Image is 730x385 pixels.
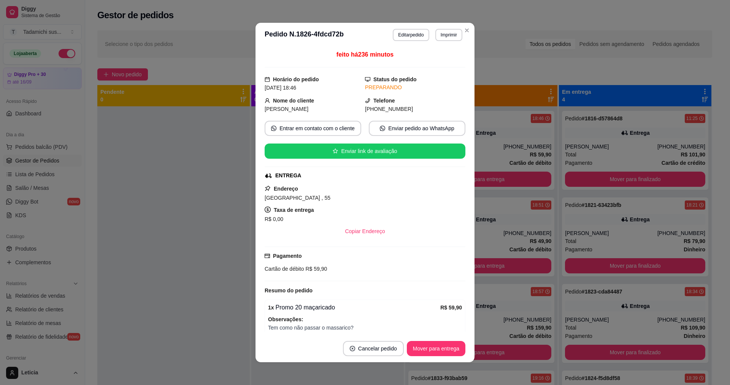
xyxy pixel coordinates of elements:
span: R$ 0,00 [265,216,283,222]
span: calendar [265,77,270,82]
div: ENTREGA [275,172,301,180]
strong: Nome do cliente [273,98,314,104]
button: Copiar Endereço [339,224,391,239]
span: user [265,98,270,103]
button: Imprimir [435,29,462,41]
div: PREPARANDO [365,84,465,92]
strong: Resumo do pedido [265,287,313,293]
span: credit-card [265,253,270,259]
button: Close [461,24,473,36]
h3: Pedido N. 1826-4fdcd72b [265,29,344,41]
strong: Horário do pedido [273,76,319,82]
button: starEnviar link de avaliação [265,144,465,159]
span: pushpin [265,185,271,191]
span: phone [365,98,370,103]
span: close-circle [350,346,355,351]
strong: R$ 59,90 [440,305,462,311]
span: [PHONE_NUMBER] [365,106,413,112]
button: whats-appEntrar em contato com o cliente [265,121,361,136]
span: star [333,148,338,154]
button: Mover para entrega [407,341,465,356]
span: [PERSON_NAME] [265,106,308,112]
span: dollar [265,207,271,213]
strong: Telefone [373,98,395,104]
strong: Status do pedido [373,76,417,82]
span: [GEOGRAPHIC_DATA] , 55 [265,195,330,201]
button: close-circleCancelar pedido [343,341,404,356]
span: whats-app [380,126,385,131]
div: Promo 20 maçaricado [268,303,440,312]
strong: Taxa de entrega [274,207,314,213]
strong: 1 x [268,305,274,311]
strong: Endereço [274,186,298,192]
span: R$ 59,90 [304,266,327,272]
span: Tem como não passar o massarico? [268,323,462,332]
button: Editarpedido [393,29,429,41]
span: [DATE] 18:46 [265,85,296,91]
strong: Pagamento [273,253,302,259]
span: feito há 236 minutos [336,51,394,58]
span: Cartão de débito [265,266,304,272]
strong: Observações: [268,316,303,322]
button: whats-appEnviar pedido ao WhatsApp [369,121,465,136]
span: desktop [365,77,370,82]
span: whats-app [271,126,276,131]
